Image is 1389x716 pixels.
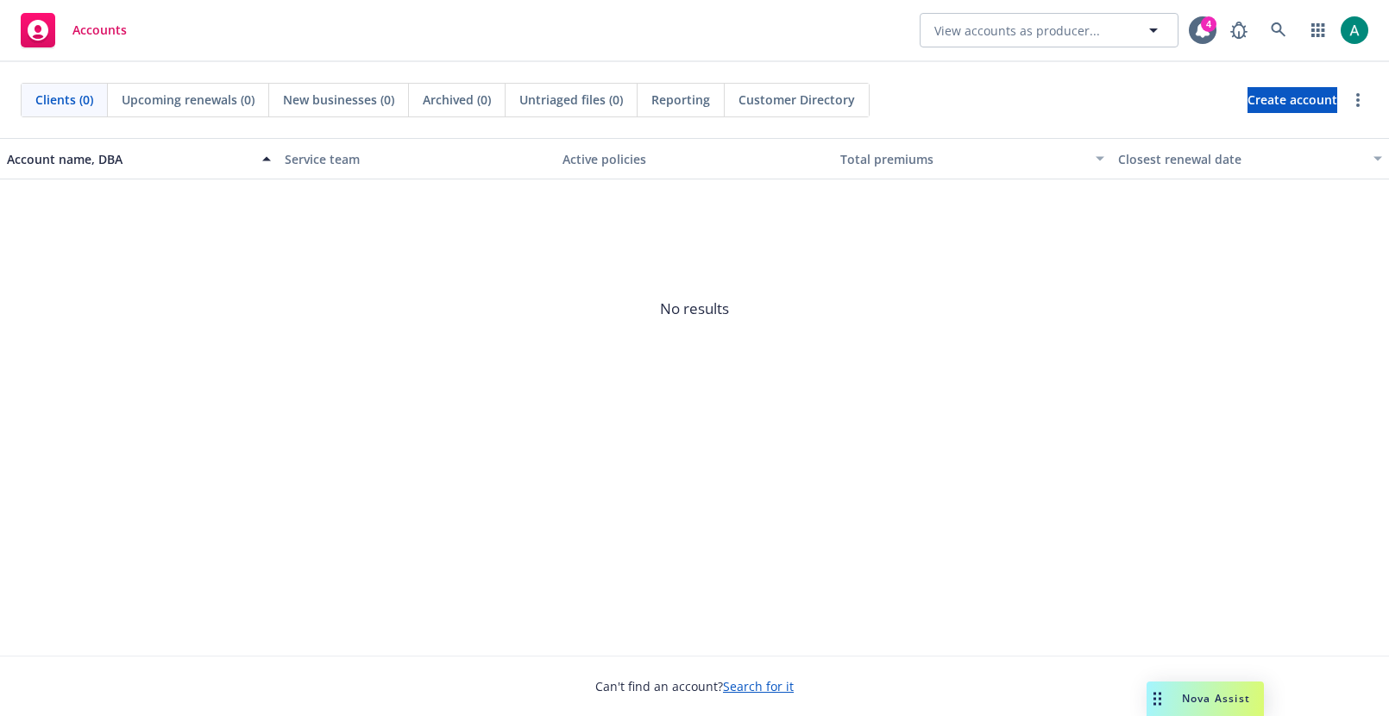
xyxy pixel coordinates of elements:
[1147,681,1264,716] button: Nova Assist
[1182,691,1250,706] span: Nova Assist
[1118,150,1363,168] div: Closest renewal date
[1348,90,1368,110] a: more
[72,23,127,37] span: Accounts
[833,138,1111,179] button: Total premiums
[423,91,491,109] span: Archived (0)
[285,150,549,168] div: Service team
[920,13,1178,47] button: View accounts as producer...
[1111,138,1389,179] button: Closest renewal date
[556,138,833,179] button: Active policies
[7,150,252,168] div: Account name, DBA
[934,22,1100,40] span: View accounts as producer...
[1301,13,1336,47] a: Switch app
[122,91,255,109] span: Upcoming renewals (0)
[1261,13,1296,47] a: Search
[723,678,794,694] a: Search for it
[14,6,134,54] a: Accounts
[1248,84,1337,116] span: Create account
[35,91,93,109] span: Clients (0)
[738,91,855,109] span: Customer Directory
[1222,13,1256,47] a: Report a Bug
[651,91,710,109] span: Reporting
[1248,87,1337,113] a: Create account
[1147,681,1168,716] div: Drag to move
[1341,16,1368,44] img: photo
[283,91,394,109] span: New businesses (0)
[840,150,1085,168] div: Total premiums
[1201,16,1216,32] div: 4
[595,677,794,695] span: Can't find an account?
[563,150,826,168] div: Active policies
[278,138,556,179] button: Service team
[519,91,623,109] span: Untriaged files (0)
